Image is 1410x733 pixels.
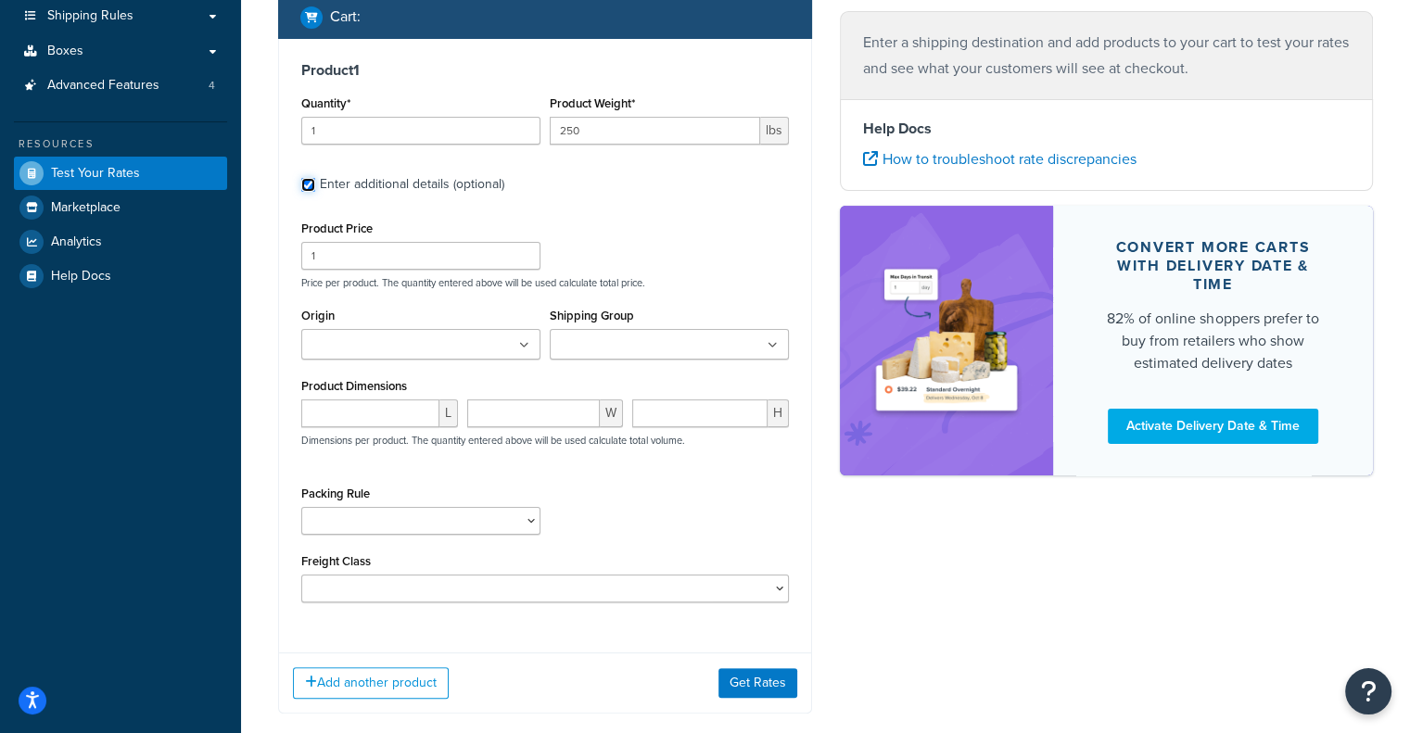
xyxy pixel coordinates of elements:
img: feature-image-ddt-36eae7f7280da8017bfb280eaccd9c446f90b1fe08728e4019434db127062ab4.png [868,234,1025,448]
h3: Product 1 [301,61,789,80]
span: Advanced Features [47,78,159,94]
button: Get Rates [718,668,797,698]
label: Product Weight* [550,96,635,110]
li: Advanced Features [14,69,227,103]
p: Dimensions per product. The quantity entered above will be used calculate total volume. [297,434,685,447]
p: Enter a shipping destination and add products to your cart to test your rates and see what your c... [863,30,1351,82]
a: Marketplace [14,191,227,224]
span: 4 [209,78,215,94]
div: Resources [14,136,227,152]
a: Analytics [14,225,227,259]
a: Help Docs [14,259,227,293]
p: Price per product. The quantity entered above will be used calculate total price. [297,276,794,289]
button: Add another product [293,667,449,699]
div: Convert more carts with delivery date & time [1098,237,1328,293]
h4: Help Docs [863,118,1351,140]
span: Marketplace [51,200,121,216]
a: Activate Delivery Date & Time [1108,408,1318,443]
span: Boxes [47,44,83,59]
div: 82% of online shoppers prefer to buy from retailers who show estimated delivery dates [1098,307,1328,373]
label: Origin [301,309,335,322]
input: 0.0 [301,117,540,145]
div: Enter additional details (optional) [320,171,504,197]
span: Help Docs [51,269,111,284]
span: H [768,399,789,427]
button: Open Resource Center [1345,668,1391,714]
a: Advanced Features4 [14,69,227,103]
label: Packing Rule [301,487,370,500]
a: How to troubleshoot rate discrepancies [863,148,1137,170]
label: Product Price [301,221,373,235]
h2: Cart : [330,8,361,25]
a: Test Your Rates [14,157,227,190]
label: Product Dimensions [301,379,407,393]
span: Test Your Rates [51,166,140,182]
span: Shipping Rules [47,8,133,24]
label: Shipping Group [550,309,634,322]
input: Enter additional details (optional) [301,178,315,192]
span: lbs [760,117,789,145]
span: Analytics [51,234,102,250]
span: L [439,399,458,427]
label: Quantity* [301,96,350,110]
a: Boxes [14,34,227,69]
input: 0.00 [550,117,760,145]
label: Freight Class [301,554,371,568]
span: W [600,399,623,427]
